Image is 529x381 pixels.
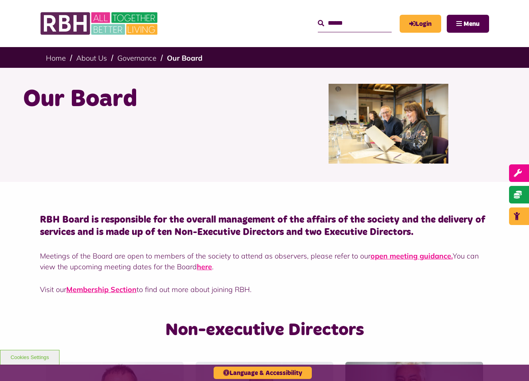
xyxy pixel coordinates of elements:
span: Menu [464,21,479,27]
a: About Us [76,53,107,63]
img: RBH [40,8,160,39]
a: Membership Section [66,285,137,294]
img: RBH Board 1 [329,84,448,164]
a: Our Board [167,53,202,63]
a: open meeting guidance. [370,251,453,261]
button: Language & Accessibility [214,367,312,379]
a: MyRBH [400,15,441,33]
h1: Our Board [23,84,259,115]
iframe: Netcall Web Assistant for live chat [493,345,529,381]
button: Navigation [447,15,489,33]
a: Home [46,53,66,63]
p: Visit our to find out more about joining RBH. [40,284,489,295]
p: Meetings of the Board are open to members of the society to attend as observers, please refer to ... [40,251,489,272]
h4: RBH Board is responsible for the overall management of the affairs of the society and the deliver... [40,214,489,239]
a: here [197,262,212,271]
a: Governance [117,53,157,63]
h2: Non-executive Directors [115,319,414,342]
